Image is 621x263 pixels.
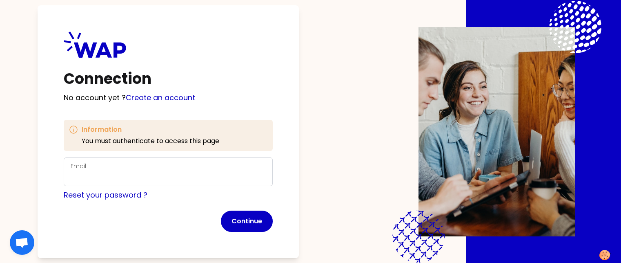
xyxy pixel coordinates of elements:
p: You must authenticate to access this page [82,136,219,146]
h3: Information [82,125,219,135]
h1: Connection [64,71,273,87]
p: No account yet ? [64,92,273,103]
img: Description [418,27,575,236]
div: Открытый чат [10,230,34,255]
a: Create an account [126,92,195,103]
a: Reset your password ? [64,190,147,200]
button: Continue [221,211,273,232]
label: Email [71,162,86,170]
